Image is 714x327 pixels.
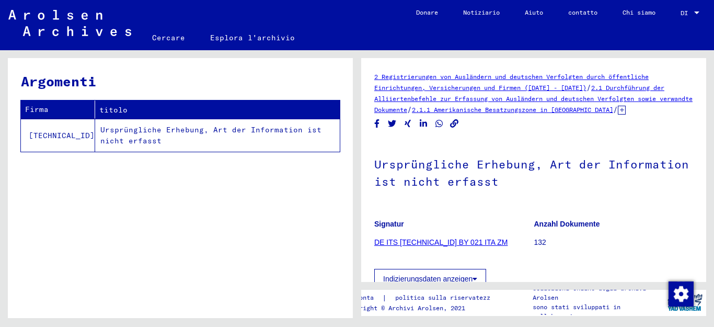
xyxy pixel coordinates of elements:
[418,117,429,130] button: Share on LinkedIn
[140,25,198,50] a: Cercare
[407,105,412,114] span: /
[382,293,387,302] font: |
[402,117,413,130] button: Share on Xing
[586,83,591,92] span: /
[374,73,649,92] a: 2 Registrierungen von Ausländern und deutschen Verfolgten durch öffentliche Einrichtungen, Versic...
[374,140,693,204] h1: Ursprüngliche Erhebung, Art der Information ist nicht erfasst
[21,73,96,90] font: Argomenti
[525,8,543,16] font: Aiuto
[681,9,688,17] font: DI
[374,269,486,289] button: Indizierungsdaten anzeigen
[344,304,465,312] font: Copyright © Archivi Arolsen, 2021
[372,117,383,130] button: Share on Facebook
[395,294,494,301] font: politica sulla riservatezza
[534,237,694,248] p: 132
[374,238,508,246] a: DE ITS [TECHNICAL_ID] BY 021 ITA ZM
[665,289,705,315] img: yv_logo.png
[613,105,618,114] span: /
[416,8,438,16] font: Donare
[623,8,655,16] font: Chi siamo
[198,25,307,50] a: Esplora l'archivio
[99,105,128,115] font: titolo
[95,119,340,152] td: Ursprüngliche Erhebung, Art der Information ist nicht erfasst
[25,105,49,114] font: Firma
[534,220,600,228] b: Anzahl Dokumente
[533,303,620,320] font: sono stati sviluppati in collaborazione con
[568,8,597,16] font: contatto
[387,292,506,303] a: politica sulla riservatezza
[669,281,694,307] img: Modifica consenso
[374,84,693,114] a: 2.1 Durchführung der Alliiertenbefehle zur Erfassung von Ausländern und deutschen Verfolgten sowi...
[210,33,295,42] font: Esplora l'archivio
[152,33,185,42] font: Cercare
[463,8,500,16] font: Notiziario
[449,117,460,130] button: Copy link
[387,117,398,130] button: Share on Twitter
[434,117,445,130] button: Share on WhatsApp
[374,220,404,228] b: Signatur
[412,106,613,114] a: 2.1.1 Amerikanische Besatzungszone in [GEOGRAPHIC_DATA]
[21,119,95,152] td: [TECHNICAL_ID]
[8,10,131,36] img: Arolsen_neg.svg
[344,292,382,303] a: impronta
